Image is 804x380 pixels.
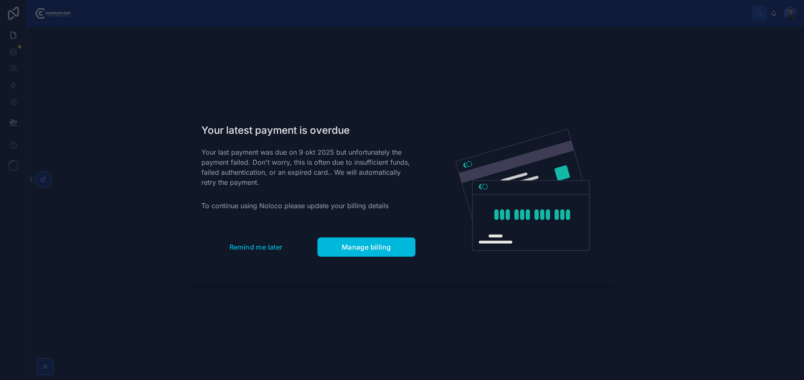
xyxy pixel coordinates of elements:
span: Manage billing [342,243,391,251]
img: Credit card illustration [456,129,590,251]
button: Manage billing [317,237,415,257]
button: Remind me later [201,237,311,257]
h1: Your latest payment is overdue [201,124,415,137]
p: Your last payment was due on 9 okt 2025 but unfortunately the payment failed. Don't worry, this i... [201,147,415,187]
span: Remind me later [229,243,283,251]
p: To continue using Noloco please update your billing details [201,201,415,211]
